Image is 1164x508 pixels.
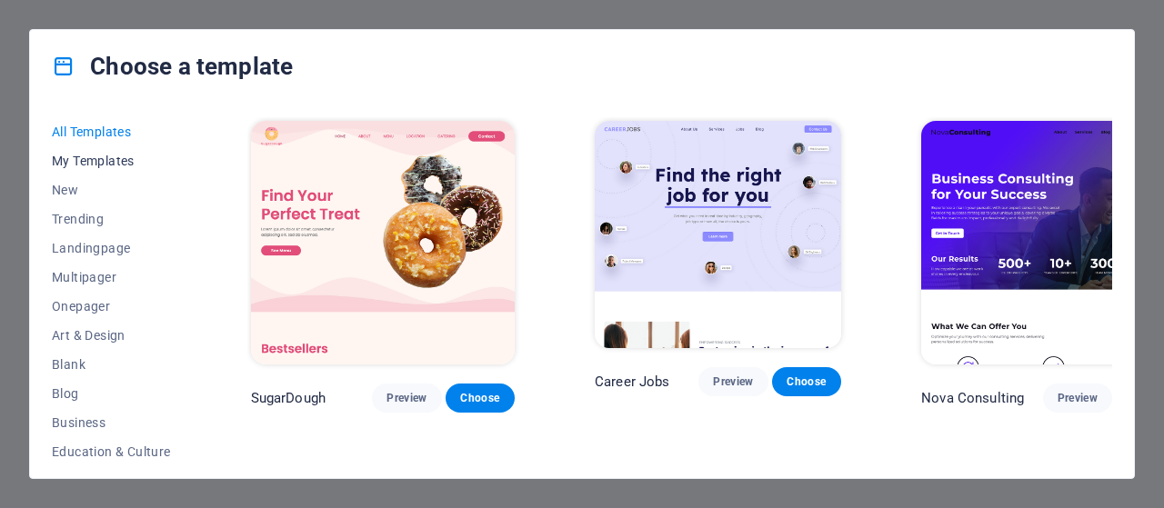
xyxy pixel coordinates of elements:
[446,383,515,413] button: Choose
[52,415,171,430] span: Business
[52,175,171,204] button: New
[595,121,841,348] img: Career Jobs
[52,350,171,379] button: Blank
[713,374,753,389] span: Preview
[52,204,171,234] button: Trending
[52,52,293,81] h4: Choose a template
[1058,391,1098,405] span: Preview
[772,367,841,396] button: Choose
[52,234,171,263] button: Landingpage
[52,183,171,197] span: New
[52,321,171,350] button: Art & Design
[1043,383,1112,413] button: Preview
[52,357,171,372] span: Blank
[52,146,171,175] button: My Templates
[52,386,171,401] span: Blog
[595,373,670,391] p: Career Jobs
[921,389,1024,407] p: Nova Consulting
[386,391,426,405] span: Preview
[52,117,171,146] button: All Templates
[460,391,500,405] span: Choose
[251,389,326,407] p: SugarDough
[52,292,171,321] button: Onepager
[52,270,171,284] span: Multipager
[52,263,171,292] button: Multipager
[52,437,171,466] button: Education & Culture
[52,154,171,168] span: My Templates
[52,328,171,343] span: Art & Design
[52,408,171,437] button: Business
[52,125,171,139] span: All Templates
[698,367,768,396] button: Preview
[251,121,515,364] img: SugarDough
[52,212,171,226] span: Trending
[52,241,171,255] span: Landingpage
[52,444,171,459] span: Education & Culture
[787,374,827,389] span: Choose
[52,379,171,408] button: Blog
[52,299,171,314] span: Onepager
[372,383,441,413] button: Preview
